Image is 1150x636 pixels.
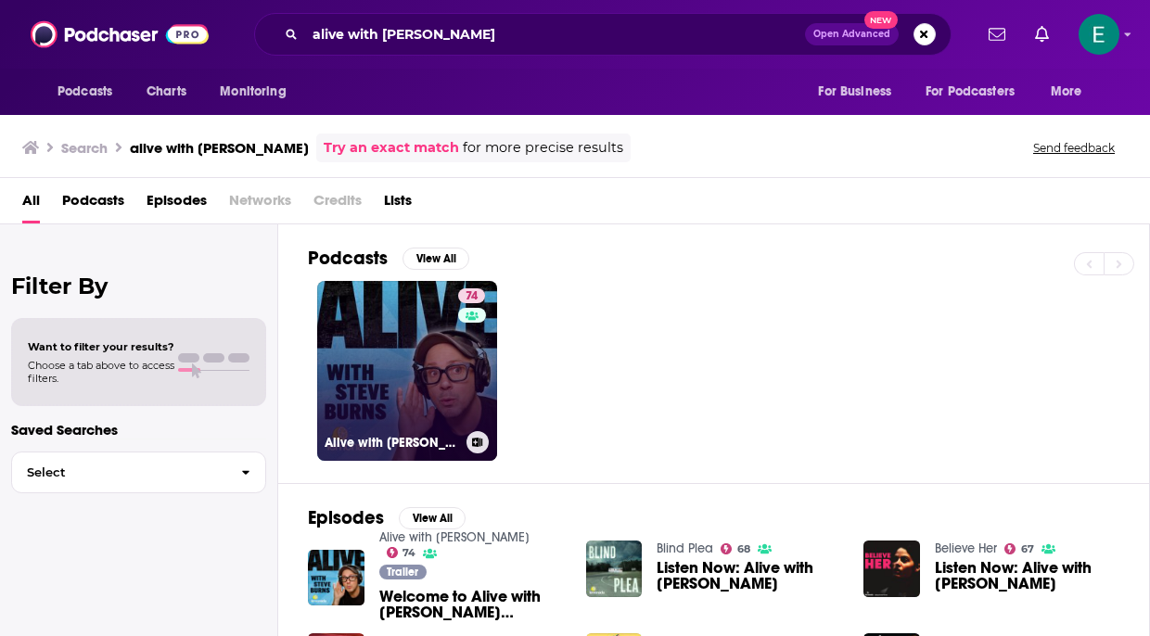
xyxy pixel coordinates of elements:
a: 74 [387,547,416,558]
span: 67 [1021,545,1034,553]
span: Networks [229,185,291,223]
h2: Podcasts [308,247,388,270]
span: Credits [313,185,362,223]
a: EpisodesView All [308,506,466,529]
span: Trailer [387,566,418,578]
a: Believe Her [935,541,997,556]
span: Want to filter your results? [28,340,174,353]
span: For Podcasters [926,79,1015,105]
a: Alive with Steve Burns [379,529,530,545]
span: 68 [737,545,750,553]
button: Show profile menu [1079,14,1119,55]
span: Listen Now: Alive with [PERSON_NAME] [657,560,841,591]
span: for more precise results [463,137,623,159]
a: All [22,185,40,223]
button: open menu [45,74,136,109]
span: Select [12,466,226,478]
h2: Episodes [308,506,384,529]
button: Send feedback [1028,140,1120,156]
a: Welcome to Alive with Steve Burns (Official Trailer) [379,589,564,620]
img: Listen Now: Alive with Steve Burns [863,541,920,597]
span: More [1051,79,1082,105]
button: Open AdvancedNew [805,23,899,45]
span: 74 [402,549,415,557]
span: Open Advanced [813,30,890,39]
a: Charts [134,74,198,109]
span: Listen Now: Alive with [PERSON_NAME] [935,560,1119,591]
p: Saved Searches [11,421,266,439]
button: Select [11,452,266,493]
a: 68 [721,543,750,554]
a: 74Alive with [PERSON_NAME] [317,281,497,461]
a: Podcasts [62,185,124,223]
a: Try an exact match [324,137,459,159]
h2: Filter By [11,273,266,299]
a: Listen Now: Alive with Steve Burns [657,560,841,591]
button: open menu [805,74,914,109]
a: Show notifications dropdown [1028,19,1056,50]
button: open menu [914,74,1041,109]
span: Charts [147,79,186,105]
span: Choose a tab above to access filters. [28,359,174,385]
h3: alive with [PERSON_NAME] [130,139,309,157]
a: PodcastsView All [308,247,469,270]
span: Monitoring [220,79,286,105]
img: Podchaser - Follow, Share and Rate Podcasts [31,17,209,52]
span: 74 [466,287,478,306]
input: Search podcasts, credits, & more... [305,19,805,49]
a: 67 [1004,543,1034,554]
a: 74 [458,288,485,303]
a: Show notifications dropdown [981,19,1013,50]
img: Welcome to Alive with Steve Burns (Official Trailer) [308,550,364,606]
a: Blind Plea [657,541,713,556]
a: Listen Now: Alive with Steve Burns [935,560,1119,591]
img: Listen Now: Alive with Steve Burns [586,541,643,597]
span: Welcome to Alive with [PERSON_NAME] (Official Trailer) [379,589,564,620]
button: View All [399,507,466,529]
h3: Search [61,139,108,157]
span: New [864,11,898,29]
a: Lists [384,185,412,223]
span: Logged in as ellien [1079,14,1119,55]
span: Podcasts [57,79,112,105]
button: open menu [1038,74,1105,109]
div: Search podcasts, credits, & more... [254,13,952,56]
button: View All [402,248,469,270]
span: For Business [818,79,891,105]
img: User Profile [1079,14,1119,55]
button: open menu [207,74,310,109]
a: Episodes [147,185,207,223]
h3: Alive with [PERSON_NAME] [325,435,459,451]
